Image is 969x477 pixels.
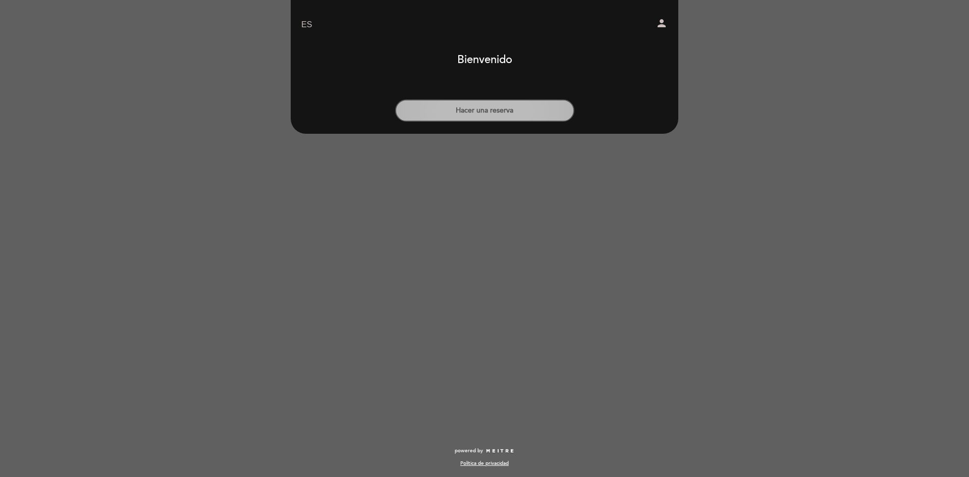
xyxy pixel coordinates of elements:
i: person [656,17,668,29]
h1: Bienvenido [457,54,512,66]
button: person [656,17,668,33]
a: Negre Restaurante [421,11,548,39]
button: Hacer una reserva [395,99,574,122]
a: Política de privacidad [460,460,509,467]
img: MEITRE [486,449,514,454]
span: powered by [455,447,483,454]
a: powered by [455,447,514,454]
